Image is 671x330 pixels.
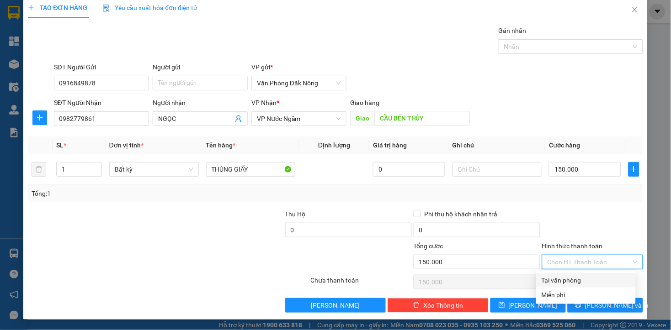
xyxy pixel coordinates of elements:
span: Yêu cầu xuất hóa đơn điện tử [102,4,198,11]
div: Chưa thanh toán [310,275,413,291]
span: plus [629,166,639,173]
span: Giao [350,111,374,126]
span: Xóa Thông tin [423,300,463,310]
input: 0 [373,162,445,177]
img: logo.jpg [5,14,32,59]
span: Giao hàng [350,99,379,106]
div: Tổng: 1 [32,189,259,199]
b: [DOMAIN_NAME] [121,7,221,22]
button: plus [628,162,639,177]
span: Tổng cước [414,242,443,250]
span: plus [33,114,47,121]
span: [PERSON_NAME] [509,300,558,310]
div: SĐT Người Gửi [54,62,149,72]
div: Miễn phí [542,290,630,300]
span: Cước hàng [549,141,580,149]
label: Hình thức thanh toán [542,242,603,250]
span: Đơn vị tính [109,141,144,149]
span: plus [28,5,34,11]
span: Giá trị hàng [373,141,407,149]
span: delete [413,302,420,309]
div: Người nhận [153,98,248,108]
span: printer [575,302,581,309]
button: deleteXóa Thông tin [388,298,489,313]
span: SL [56,141,64,149]
input: VD: Bàn, Ghế [206,162,296,177]
span: Tên hàng [206,141,236,149]
button: [PERSON_NAME] [285,298,386,313]
button: save[PERSON_NAME] [490,298,566,313]
span: Bất kỳ [115,162,193,176]
span: [PERSON_NAME] [311,300,360,310]
h2: VP Nhận: VP Nước Ngầm [48,65,221,123]
div: Tại văn phòng [542,275,630,285]
th: Ghi chú [449,136,546,154]
span: save [499,302,505,309]
div: Người gửi [153,62,248,72]
img: icon [102,5,110,12]
input: Ghi Chú [453,162,542,177]
div: VP gửi [251,62,346,72]
button: delete [32,162,46,177]
span: Thu Hộ [285,210,306,218]
label: Gán nhãn [498,27,526,34]
span: close [631,6,639,13]
span: Phí thu hộ khách nhận trả [421,209,501,219]
span: user-add [235,115,242,122]
span: VP Nước Ngầm [257,112,341,126]
h2: UNB9PVTU [5,65,74,80]
span: [PERSON_NAME] và In [585,300,649,310]
button: printer[PERSON_NAME] và In [568,298,643,313]
button: plus [32,110,47,125]
span: TẠO ĐƠN HÀNG [28,4,87,11]
input: Dọc đường [374,111,470,126]
span: VP Nhận [251,99,277,106]
span: Văn Phòng Đăk Nông [257,76,341,90]
div: SĐT Người Nhận [54,98,149,108]
span: Định lượng [318,141,350,149]
b: Nhà xe Thiên Trung [37,7,82,63]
